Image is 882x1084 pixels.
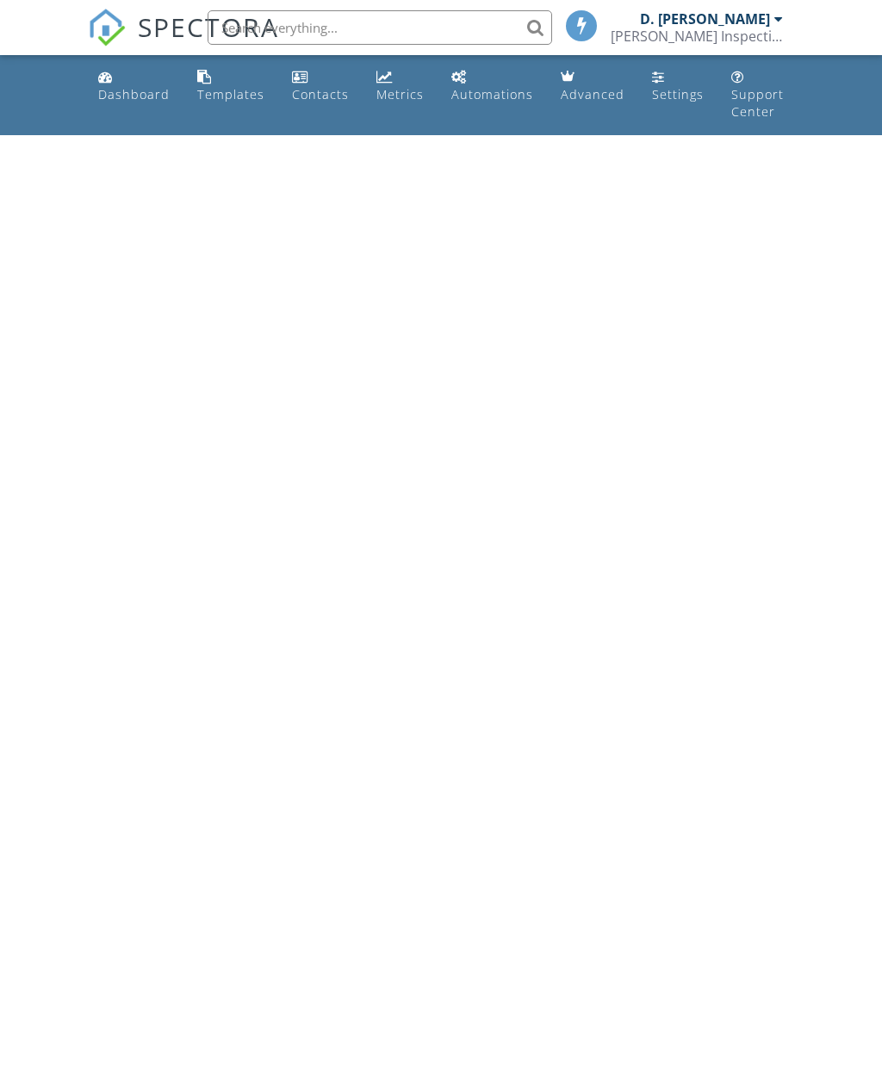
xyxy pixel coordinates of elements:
[285,62,356,111] a: Contacts
[444,62,540,111] a: Automations (Basic)
[88,9,126,46] img: The Best Home Inspection Software - Spectora
[138,9,279,45] span: SPECTORA
[652,86,704,102] div: Settings
[561,86,624,102] div: Advanced
[645,62,711,111] a: Settings
[91,62,177,111] a: Dashboard
[292,86,349,102] div: Contacts
[724,62,791,128] a: Support Center
[208,10,552,45] input: Search everything...
[370,62,431,111] a: Metrics
[451,86,533,102] div: Automations
[88,23,279,59] a: SPECTORA
[611,28,783,45] div: Calhoun Inspection services, LLC.
[190,62,271,111] a: Templates
[640,10,770,28] div: D. [PERSON_NAME]
[731,86,784,120] div: Support Center
[376,86,424,102] div: Metrics
[554,62,631,111] a: Advanced
[197,86,264,102] div: Templates
[98,86,170,102] div: Dashboard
